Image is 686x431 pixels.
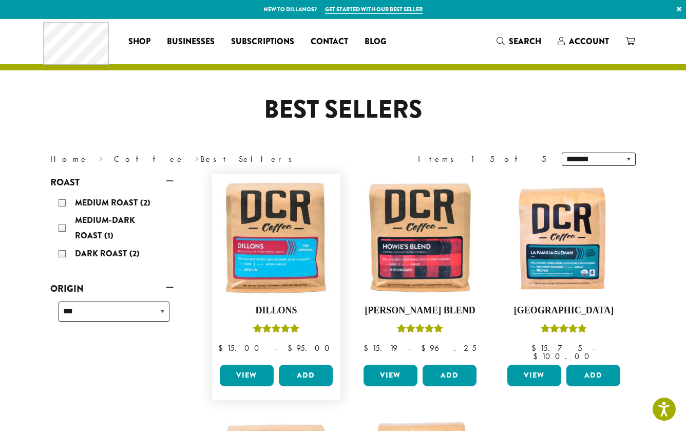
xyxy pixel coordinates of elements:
[488,33,549,50] a: Search
[217,179,335,297] img: Dillons-12oz-300x300.jpg
[274,343,278,353] span: –
[167,35,215,48] span: Businesses
[218,343,227,353] span: $
[364,343,372,353] span: $
[220,365,274,386] a: View
[104,230,113,241] span: (1)
[533,351,542,362] span: $
[361,305,479,316] h4: [PERSON_NAME] Blend
[365,35,386,48] span: Blog
[531,343,540,353] span: $
[50,153,328,165] nav: Breadcrumb
[507,365,561,386] a: View
[50,174,174,191] a: Roast
[99,149,103,165] span: ›
[114,154,184,164] a: Coffee
[505,179,623,361] a: [GEOGRAPHIC_DATA]Rated 4.83 out of 5
[50,280,174,297] a: Origin
[195,149,199,165] span: ›
[50,191,174,267] div: Roast
[140,197,150,209] span: (2)
[397,323,443,338] div: Rated 4.67 out of 5
[120,33,159,50] a: Shop
[533,351,594,362] bdi: 100.00
[50,297,174,334] div: Origin
[505,305,623,316] h4: [GEOGRAPHIC_DATA]
[253,323,299,338] div: Rated 5.00 out of 5
[421,343,430,353] span: $
[566,365,620,386] button: Add
[407,343,411,353] span: –
[217,305,335,316] h4: Dillons
[75,197,140,209] span: Medium Roast
[592,343,596,353] span: –
[364,365,417,386] a: View
[128,35,150,48] span: Shop
[361,179,479,297] img: Howies-Blend-12oz-300x300.jpg
[129,248,140,259] span: (2)
[505,179,623,297] img: DCR-La-Familia-Guzman-Coffee-Bag-300x300.png
[231,35,294,48] span: Subscriptions
[531,343,582,353] bdi: 15.75
[509,35,541,47] span: Search
[217,179,335,361] a: DillonsRated 5.00 out of 5
[364,343,397,353] bdi: 15.19
[569,35,609,47] span: Account
[311,35,348,48] span: Contact
[50,154,88,164] a: Home
[43,95,643,125] h1: Best Sellers
[541,323,587,338] div: Rated 4.83 out of 5
[421,343,477,353] bdi: 96.25
[423,365,477,386] button: Add
[75,248,129,259] span: Dark Roast
[75,214,135,241] span: Medium-Dark Roast
[418,153,546,165] div: Items 1-5 of 5
[288,343,334,353] bdi: 95.00
[288,343,296,353] span: $
[325,5,423,14] a: Get started with our best seller
[218,343,264,353] bdi: 15.00
[279,365,333,386] button: Add
[361,179,479,361] a: [PERSON_NAME] BlendRated 4.67 out of 5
